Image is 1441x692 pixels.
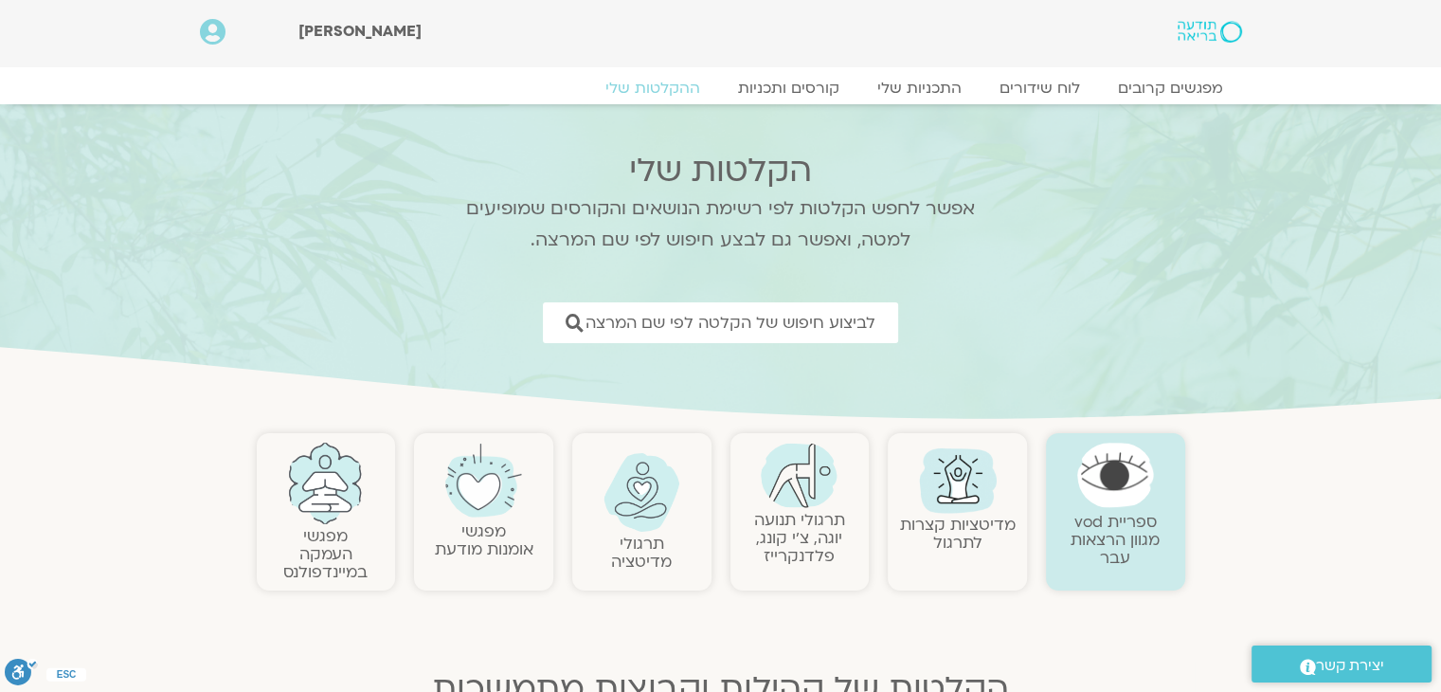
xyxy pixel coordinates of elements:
[1252,646,1432,683] a: יצירת קשר
[1071,511,1160,569] a: ספריית vodמגוון הרצאות עבר
[585,314,875,332] span: לביצוע חיפוש של הקלטה לפי שם המרצה
[441,193,1000,256] p: אפשר לחפש הקלטות לפי רשימת הנושאים והקורסים שמופיעים למטה, ואפשר גם לבצע חיפוש לפי שם המרצה.
[435,520,533,560] a: מפגשיאומנות מודעת
[719,79,858,98] a: קורסים ותכניות
[754,509,845,567] a: תרגולי תנועהיוגה, צ׳י קונג, פלדנקרייז
[1316,653,1384,679] span: יצירת קשר
[441,152,1000,190] h2: הקלטות שלי
[981,79,1099,98] a: לוח שידורים
[298,21,422,42] span: [PERSON_NAME]
[611,533,672,573] a: תרגולימדיטציה
[858,79,981,98] a: התכניות שלי
[200,79,1242,98] nav: Menu
[900,514,1016,554] a: מדיטציות קצרות לתרגול
[1099,79,1242,98] a: מפגשים קרובים
[543,302,898,343] a: לביצוע חיפוש של הקלטה לפי שם המרצה
[586,79,719,98] a: ההקלטות שלי
[283,525,368,583] a: מפגשיהעמקה במיינדפולנס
